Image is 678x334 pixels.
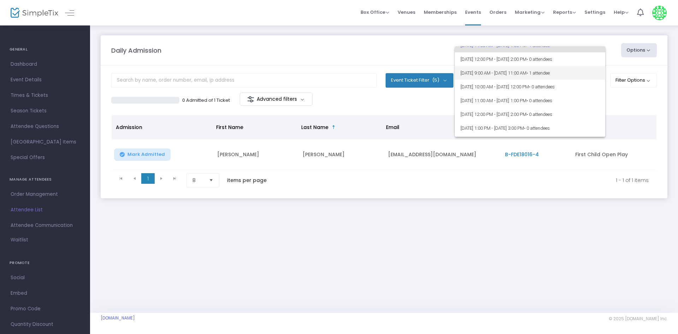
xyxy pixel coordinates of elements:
span: [DATE] 12:00 PM - [DATE] 2:00 PM [460,52,600,66]
span: • 1 attendee [527,70,550,76]
span: [DATE] 9:00 AM - [DATE] 11:00 AM [460,66,600,80]
span: [DATE] 2:00 PM - [DATE] 4:00 PM [460,135,600,149]
span: • 0 attendees [524,125,550,131]
span: • 0 attendees [527,98,552,103]
span: [DATE] 10:00 AM - [DATE] 12:00 PM [460,80,600,94]
span: [DATE] 11:00 AM - [DATE] 1:00 PM [460,94,600,107]
span: • 0 attendees [527,112,552,117]
span: • 0 attendees [529,84,555,89]
span: [DATE] 12:00 PM - [DATE] 2:00 PM [460,107,600,121]
span: • 0 attendees [527,57,552,62]
span: [DATE] 1:00 PM - [DATE] 3:00 PM [460,121,600,135]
